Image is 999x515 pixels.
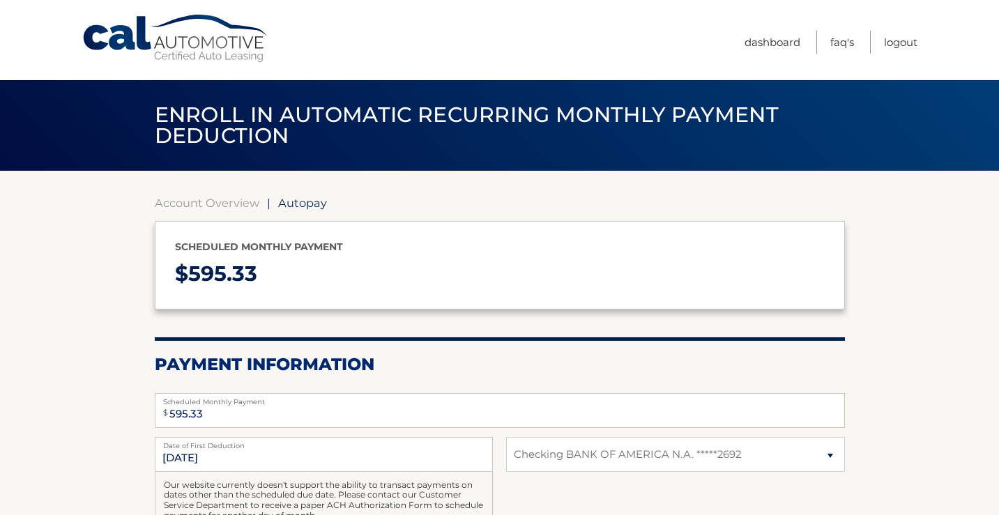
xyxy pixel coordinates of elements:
[745,31,800,54] a: Dashboard
[188,261,257,286] span: 595.33
[155,196,259,210] a: Account Overview
[155,393,845,428] input: Payment Amount
[830,31,854,54] a: FAQ's
[155,437,493,472] input: Payment Date
[155,354,845,375] h2: Payment Information
[155,102,779,148] span: Enroll in automatic recurring monthly payment deduction
[155,393,845,404] label: Scheduled Monthly Payment
[267,196,270,210] span: |
[159,397,172,429] span: $
[278,196,327,210] span: Autopay
[175,256,825,293] p: $
[175,238,825,256] p: Scheduled monthly payment
[155,437,493,448] label: Date of First Deduction
[82,14,270,63] a: Cal Automotive
[884,31,917,54] a: Logout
